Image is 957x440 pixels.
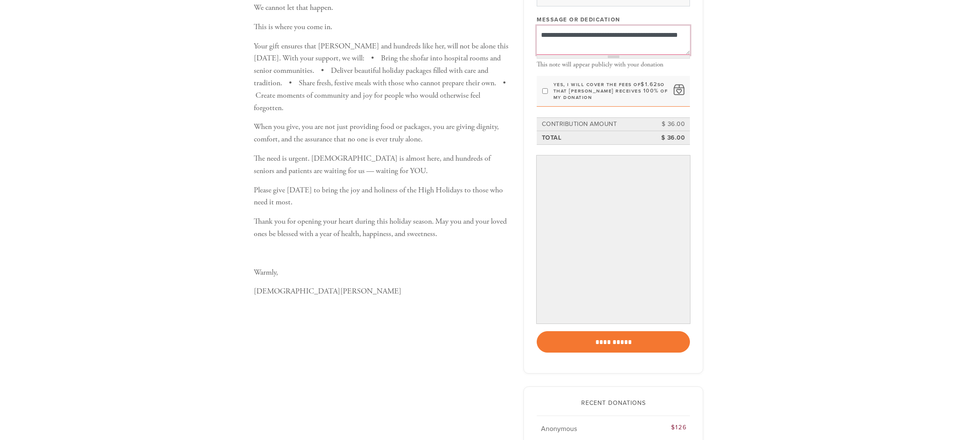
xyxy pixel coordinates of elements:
[254,184,511,209] p: Please give [DATE] to bring the joy and holiness of the High Holidays to those who need it most.
[254,40,511,114] p: Your gift ensures that [PERSON_NAME] and hundreds like her, will not be alone this [DATE]. With y...
[541,118,648,130] td: Contribution Amount
[648,132,686,144] td: $ 36.00
[541,425,577,433] span: Anonymous
[254,2,511,14] p: We cannot let that happen.
[537,61,690,69] div: This note will appear publicly with your donation
[648,118,686,130] td: $ 36.00
[541,132,648,144] td: Total
[636,423,687,432] div: $126
[254,153,511,177] p: The need is urgent. [DEMOGRAPHIC_DATA] is almost here, and hundreds of seniors and patients are w...
[538,157,688,322] iframe: Secure payment input frame
[254,285,511,298] p: [DEMOGRAPHIC_DATA][PERSON_NAME]
[254,21,511,33] p: This is where you come in.
[254,121,511,146] p: When you give, you are not just providing food or packages, you are giving dignity, comfort, and ...
[537,400,690,407] h2: Recent Donations
[254,216,511,240] p: Thank you for opening your heart during this holiday season. May you and your loved ones be bless...
[641,81,645,88] span: $
[537,16,620,24] label: Message or dedication
[254,266,511,279] p: Warmly,
[645,81,657,88] span: 1.62
[553,81,669,101] label: Yes, I will cover the fees of so that [PERSON_NAME] receives 100% of my donation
